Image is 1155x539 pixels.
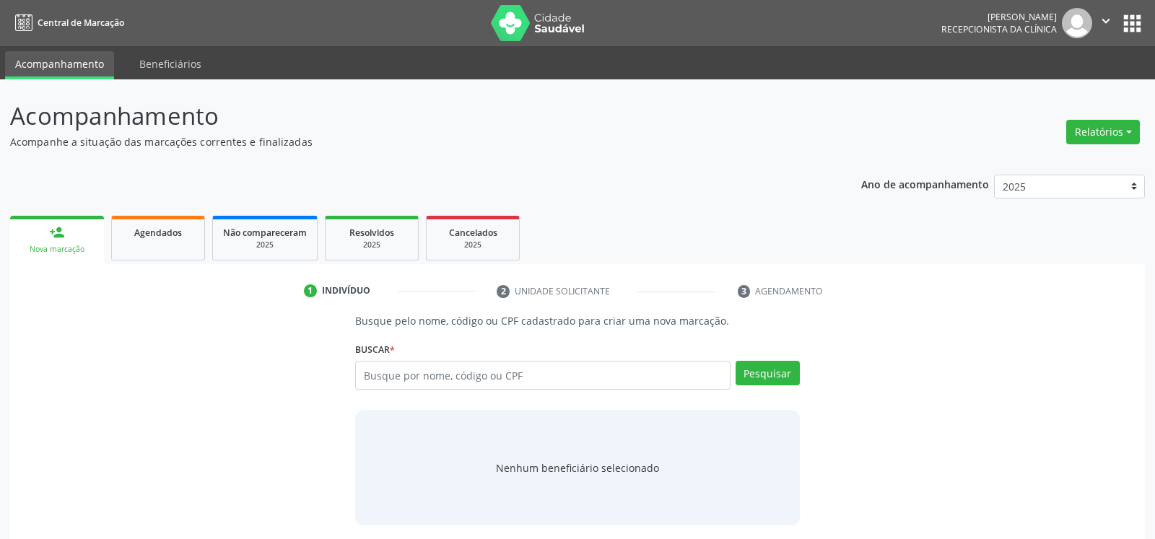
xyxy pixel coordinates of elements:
a: Central de Marcação [10,11,124,35]
div: 2025 [437,240,509,250]
button: Relatórios [1066,120,1140,144]
div: 2025 [336,240,408,250]
div: Nova marcação [20,244,94,255]
div: person_add [49,224,65,240]
div: [PERSON_NAME] [941,11,1057,23]
span: Central de Marcação [38,17,124,29]
label: Buscar [355,338,395,361]
span: Cancelados [449,227,497,239]
input: Busque por nome, código ou CPF [355,361,730,390]
button:  [1092,8,1120,38]
span: Agendados [134,227,182,239]
i:  [1098,13,1114,29]
p: Ano de acompanhamento [861,175,989,193]
span: Recepcionista da clínica [941,23,1057,35]
p: Acompanhe a situação das marcações correntes e finalizadas [10,134,804,149]
span: Não compareceram [223,227,307,239]
div: Indivíduo [322,284,370,297]
span: Resolvidos [349,227,394,239]
button: apps [1120,11,1145,36]
a: Beneficiários [129,51,212,76]
a: Acompanhamento [5,51,114,79]
p: Acompanhamento [10,98,804,134]
button: Pesquisar [736,361,800,385]
div: 2025 [223,240,307,250]
div: 1 [304,284,317,297]
img: img [1062,8,1092,38]
p: Busque pelo nome, código ou CPF cadastrado para criar uma nova marcação. [355,313,799,328]
span: Nenhum beneficiário selecionado [496,460,659,476]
